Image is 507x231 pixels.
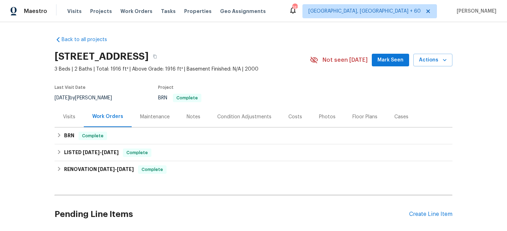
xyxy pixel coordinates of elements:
[288,113,302,120] div: Costs
[55,36,122,43] a: Back to all projects
[220,8,266,15] span: Geo Assignments
[55,127,452,144] div: BRN Complete
[55,53,149,60] h2: [STREET_ADDRESS]
[174,96,201,100] span: Complete
[55,94,120,102] div: by [PERSON_NAME]
[55,95,69,100] span: [DATE]
[67,8,82,15] span: Visits
[184,8,212,15] span: Properties
[187,113,200,120] div: Notes
[64,165,134,174] h6: RENOVATION
[55,144,452,161] div: LISTED [DATE]-[DATE]Complete
[319,113,336,120] div: Photos
[323,57,368,64] span: Not seen [DATE]
[292,4,297,11] div: 747
[98,167,134,172] span: -
[79,132,106,139] span: Complete
[55,66,310,73] span: 3 Beds | 2 Baths | Total: 1916 ft² | Above Grade: 1916 ft² | Basement Finished: N/A | 2000
[158,85,174,90] span: Project
[394,113,408,120] div: Cases
[120,8,152,15] span: Work Orders
[83,150,119,155] span: -
[64,148,119,157] h6: LISTED
[161,9,176,14] span: Tasks
[55,85,86,90] span: Last Visit Date
[55,198,409,231] h2: Pending Line Items
[102,150,119,155] span: [DATE]
[149,50,161,63] button: Copy Address
[377,56,403,65] span: Mark Seen
[352,113,377,120] div: Floor Plans
[419,56,447,65] span: Actions
[24,8,47,15] span: Maestro
[454,8,496,15] span: [PERSON_NAME]
[98,167,115,172] span: [DATE]
[55,161,452,178] div: RENOVATION [DATE]-[DATE]Complete
[64,132,74,140] h6: BRN
[372,54,409,67] button: Mark Seen
[63,113,75,120] div: Visits
[92,113,123,120] div: Work Orders
[117,167,134,172] span: [DATE]
[308,8,421,15] span: [GEOGRAPHIC_DATA], [GEOGRAPHIC_DATA] + 60
[409,211,452,218] div: Create Line Item
[217,113,271,120] div: Condition Adjustments
[413,54,452,67] button: Actions
[124,149,151,156] span: Complete
[158,95,201,100] span: BRN
[90,8,112,15] span: Projects
[140,113,170,120] div: Maintenance
[139,166,166,173] span: Complete
[83,150,100,155] span: [DATE]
